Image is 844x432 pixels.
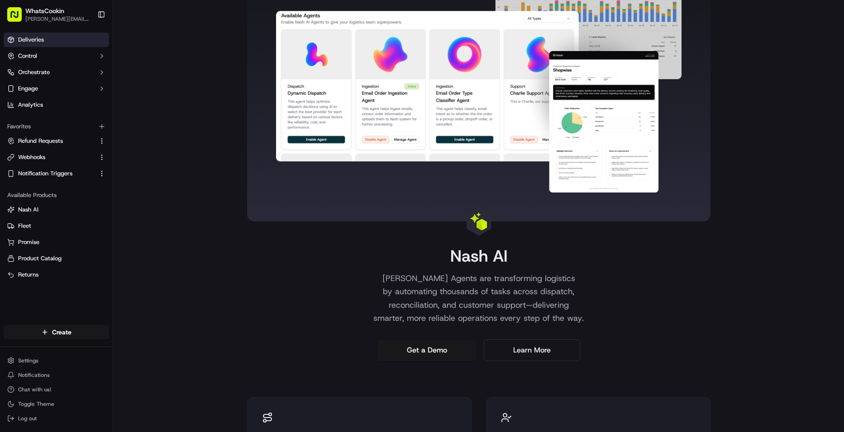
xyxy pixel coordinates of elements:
[4,398,109,410] button: Toggle Theme
[4,354,109,367] button: Settings
[18,271,38,279] span: Returns
[4,150,109,164] button: Webhooks
[9,131,24,146] img: Dianne Alexi Soriano
[76,203,84,210] div: 💻
[24,58,163,68] input: Got a question? Start typing here...
[7,238,105,246] a: Promise
[4,202,109,217] button: Nash AI
[127,140,145,147] span: [DATE]
[41,86,148,95] div: Start new chat
[4,188,109,202] div: Available Products
[18,415,37,422] span: Log out
[18,169,72,178] span: Notification Triggers
[18,206,38,214] span: Nash AI
[9,86,25,103] img: 1736555255976-a54dd68f-1ca7-489b-9aae-adbdc363a1c4
[28,140,120,147] span: [PERSON_NAME] [PERSON_NAME]
[18,238,39,246] span: Promise
[19,86,35,103] img: 9188753566659_6852d8bf1fb38e338040_72.png
[7,137,95,145] a: Refund Requests
[4,251,109,266] button: Product Catalog
[64,224,110,231] a: Powered byPylon
[4,49,109,63] button: Control
[35,164,53,172] span: [DATE]
[4,325,109,339] button: Create
[5,198,73,215] a: 📗Knowledge Base
[9,117,61,125] div: Past conversations
[18,222,31,230] span: Fleet
[9,203,16,210] div: 📗
[4,412,109,425] button: Log out
[9,9,27,27] img: Nash
[4,81,109,96] button: Engage
[18,357,38,364] span: Settings
[484,339,580,361] a: Learn More
[122,140,125,147] span: •
[470,212,488,230] img: Landing Page Icon
[363,272,595,325] p: [PERSON_NAME] Agents are transforming logistics by automating thousands of tasks across dispatch,...
[4,219,109,233] button: Fleet
[4,134,109,148] button: Refund Requests
[73,198,149,215] a: 💻API Documentation
[18,400,54,408] span: Toggle Theme
[18,36,44,44] span: Deliveries
[18,85,38,93] span: Engage
[18,153,45,161] span: Webhooks
[4,65,109,80] button: Orchestrate
[18,254,62,263] span: Product Catalog
[4,33,109,47] a: Deliveries
[9,36,165,51] p: Welcome 👋
[52,328,72,337] span: Create
[41,95,124,103] div: We're available if you need us!
[18,202,69,211] span: Knowledge Base
[450,247,507,265] h1: Nash AI
[140,116,165,127] button: See all
[86,202,145,211] span: API Documentation
[4,166,109,181] button: Notification Triggers
[4,4,94,25] button: WhatsCookin[PERSON_NAME][EMAIL_ADDRESS][DOMAIN_NAME]
[25,6,64,15] button: WhatsCookin
[18,386,51,393] span: Chat with us!
[30,164,33,172] span: •
[4,383,109,396] button: Chat with us!
[18,141,25,148] img: 1736555255976-a54dd68f-1ca7-489b-9aae-adbdc363a1c4
[7,206,105,214] a: Nash AI
[18,101,43,109] span: Analytics
[7,222,105,230] a: Fleet
[377,339,477,361] a: Get a Demo
[7,153,95,161] a: Webhooks
[4,119,109,134] div: Favorites
[25,15,90,23] button: [PERSON_NAME][EMAIL_ADDRESS][DOMAIN_NAME]
[18,371,50,379] span: Notifications
[4,98,109,112] a: Analytics
[4,369,109,381] button: Notifications
[18,52,37,60] span: Control
[18,68,50,76] span: Orchestrate
[4,268,109,282] button: Returns
[7,254,105,263] a: Product Catalog
[7,169,95,178] a: Notification Triggers
[154,89,165,100] button: Start new chat
[18,137,63,145] span: Refund Requests
[90,224,110,231] span: Pylon
[7,271,105,279] a: Returns
[4,235,109,249] button: Promise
